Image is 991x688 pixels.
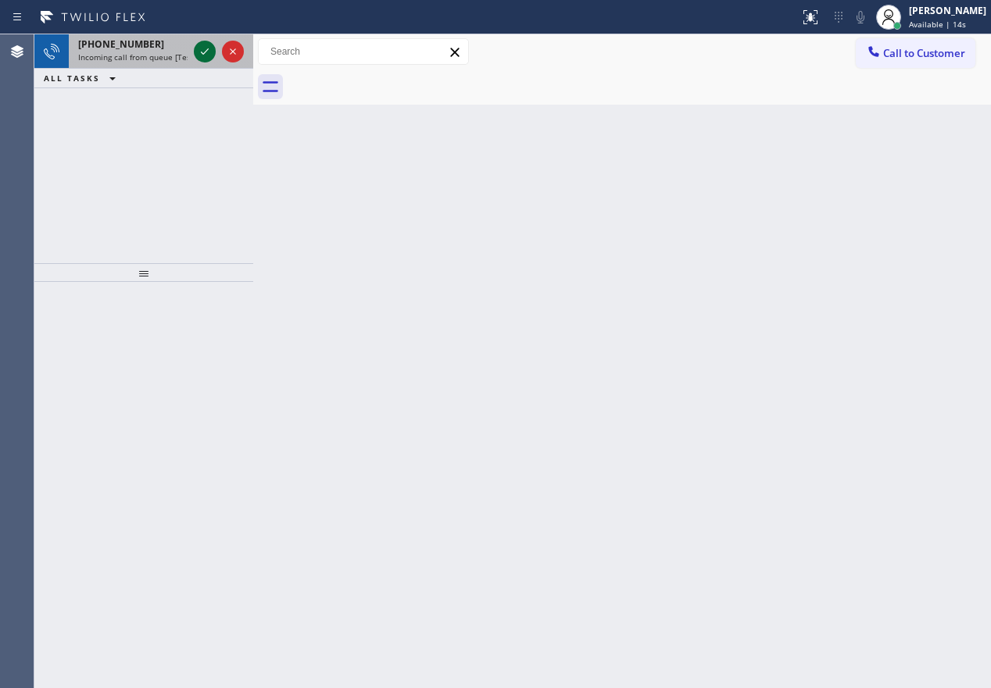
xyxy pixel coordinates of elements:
[44,73,100,84] span: ALL TASKS
[883,46,965,60] span: Call to Customer
[194,41,216,62] button: Accept
[34,69,131,87] button: ALL TASKS
[222,41,244,62] button: Reject
[850,6,871,28] button: Mute
[909,4,986,17] div: [PERSON_NAME]
[78,52,208,62] span: Incoming call from queue [Test] All
[78,37,164,51] span: [PHONE_NUMBER]
[909,19,966,30] span: Available | 14s
[856,38,975,68] button: Call to Customer
[259,39,468,64] input: Search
